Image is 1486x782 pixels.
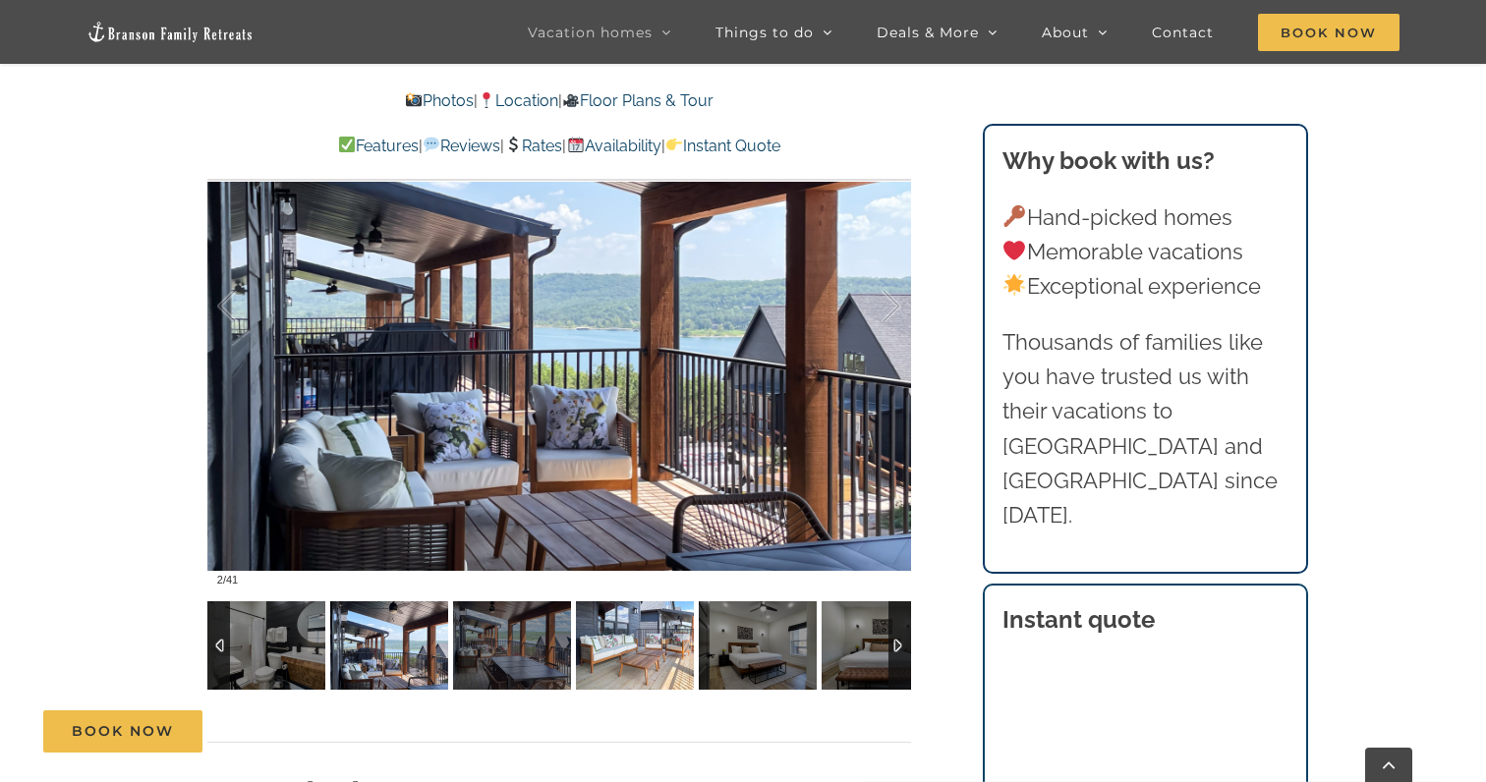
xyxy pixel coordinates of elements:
img: 05-Wildflower-Lodge-lake-view-vacation-rental-1102-scaled.jpg-nggid041543-ngg0dyn-120x90-00f0w010... [453,601,571,690]
img: 📸 [406,92,422,108]
img: 👉 [666,137,682,152]
img: 🔑 [1003,205,1025,227]
a: Location [478,91,558,110]
p: | | | | [207,134,911,159]
img: 05-Wildflower-Lodge-at-Table-Rock-Lake-Branson-Family-Retreats-vacation-home-rental-1139-scaled.j... [330,601,448,690]
a: Reviews [423,137,500,155]
img: 📆 [568,137,584,152]
img: Branson Family Retreats Logo [86,21,254,43]
img: 05-Wildflower-Lodge-lake-view-vacation-rental-1103-scaled.jpg-nggid041544-ngg0dyn-120x90-00f0w010... [576,601,694,690]
span: Book Now [72,723,174,740]
a: Availability [566,137,660,155]
img: ❤️ [1003,240,1025,261]
a: Photos [404,91,473,110]
img: 🌟 [1003,274,1025,296]
strong: Instant quote [1002,605,1155,634]
span: Deals & More [877,26,979,39]
img: 06-Wildflower-Lodge-at-Table-Rock-Lake-Branson-Family-Retreats-vacation-home-rental-1140-scaled.j... [699,601,817,690]
span: Contact [1152,26,1214,39]
p: Hand-picked homes Memorable vacations Exceptional experience [1002,200,1289,305]
a: Book Now [43,710,202,753]
img: 🎥 [563,92,579,108]
a: Features [338,137,419,155]
a: Floor Plans & Tour [562,91,714,110]
span: About [1042,26,1089,39]
p: Thousands of families like you have trusted us with their vacations to [GEOGRAPHIC_DATA] and [GEO... [1002,325,1289,532]
span: Things to do [715,26,814,39]
img: 📍 [479,92,494,108]
span: Vacation homes [528,26,653,39]
img: 07-Wildflower-Lodge-at-Table-Rock-Lake-Branson-Family-Retreats-vacation-home-rental-1149-scaled.j... [207,601,325,690]
img: 💲 [505,137,521,152]
img: ✅ [339,137,355,152]
p: | | [207,88,911,114]
a: Instant Quote [665,137,780,155]
img: 06-Wildflower-Lodge-at-Table-Rock-Lake-Branson-Family-Retreats-vacation-home-rental-1141-scaled.j... [822,601,940,690]
span: Book Now [1258,14,1400,51]
h3: Why book with us? [1002,143,1289,179]
a: Rates [504,137,562,155]
img: 💬 [424,137,439,152]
